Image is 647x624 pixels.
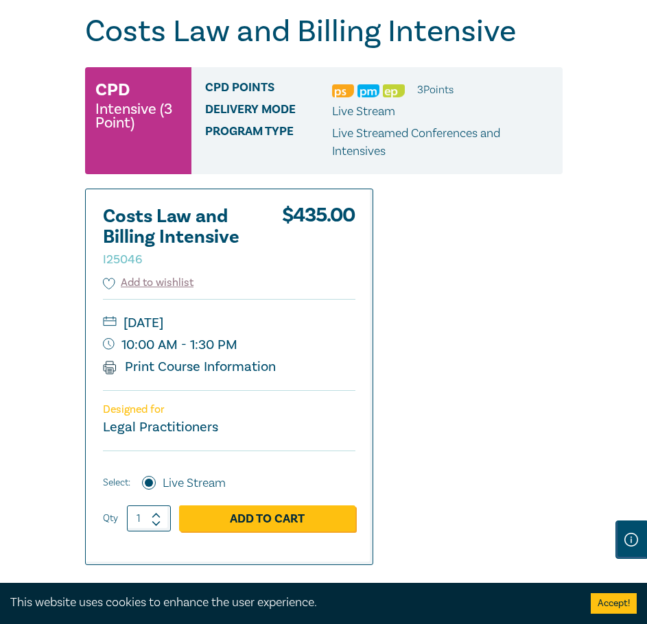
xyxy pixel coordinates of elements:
img: Professional Skills [332,84,354,97]
small: I25046 [103,252,142,267]
h2: Costs Law and Billing Intensive [103,206,254,268]
input: 1 [127,505,171,531]
label: Live Stream [163,475,226,492]
h3: CPD [95,77,130,102]
p: Live Streamed Conferences and Intensives [332,125,548,160]
button: Add to wishlist [103,275,194,291]
small: [DATE] [103,312,355,334]
div: This website uses cookies to enhance the user experience. [10,594,570,612]
div: $ 435.00 [282,206,355,275]
h1: Costs Law and Billing Intensive [85,14,563,49]
span: Live Stream [332,104,395,119]
span: Program type [205,125,332,160]
small: 10:00 AM - 1:30 PM [103,334,355,356]
small: Legal Practitioners [103,418,218,436]
a: Add to Cart [179,505,355,531]
img: Ethics & Professional Responsibility [383,84,405,97]
img: Practice Management & Business Skills [357,84,379,97]
a: Share with Colleagues [85,580,373,598]
label: Qty [103,511,118,526]
small: Intensive (3 Point) [95,102,182,130]
img: Information Icon [624,533,638,547]
button: Accept cookies [591,593,637,614]
li: 3 Point s [417,81,454,99]
p: Designed for [103,403,355,416]
a: Print Course Information [103,358,277,376]
span: CPD Points [205,81,332,99]
span: Delivery Mode [205,103,332,121]
span: Select: [103,475,130,490]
